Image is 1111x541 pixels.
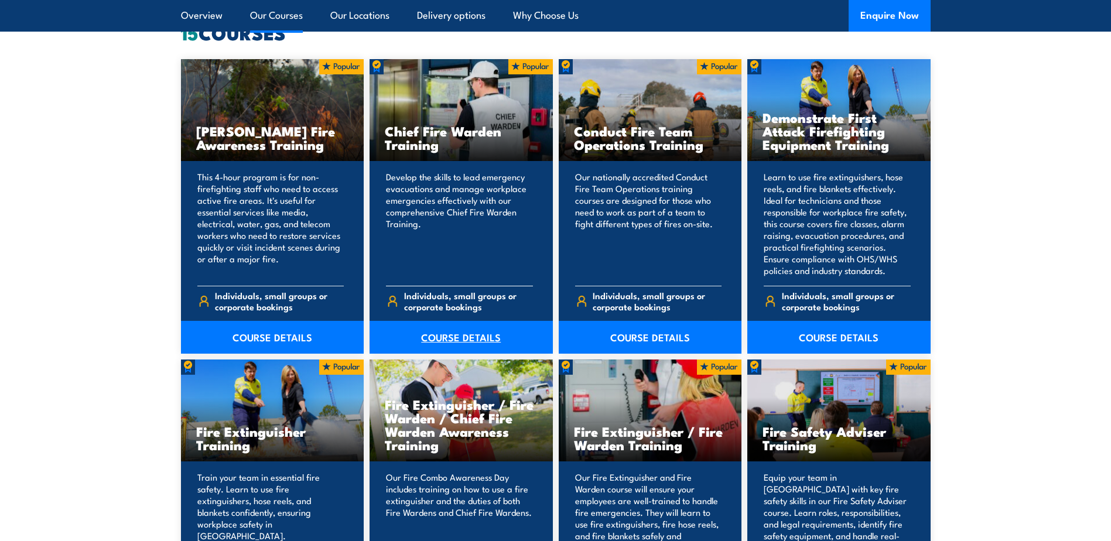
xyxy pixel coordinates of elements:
[385,398,538,451] h3: Fire Extinguisher / Fire Warden / Chief Fire Warden Awareness Training
[763,424,915,451] h3: Fire Safety Adviser Training
[764,171,911,276] p: Learn to use fire extinguishers, hose reels, and fire blankets effectively. Ideal for technicians...
[559,321,742,354] a: COURSE DETAILS
[196,124,349,151] h3: [PERSON_NAME] Fire Awareness Training
[215,290,344,312] span: Individuals, small groups or corporate bookings
[370,321,553,354] a: COURSE DETAILS
[404,290,533,312] span: Individuals, small groups or corporate bookings
[385,124,538,151] h3: Chief Fire Warden Training
[782,290,911,312] span: Individuals, small groups or corporate bookings
[386,171,533,276] p: Develop the skills to lead emergency evacuations and manage workplace emergencies effectively wit...
[747,321,931,354] a: COURSE DETAILS
[575,171,722,276] p: Our nationally accredited Conduct Fire Team Operations training courses are designed for those wh...
[574,424,727,451] h3: Fire Extinguisher / Fire Warden Training
[196,424,349,451] h3: Fire Extinguisher Training
[181,321,364,354] a: COURSE DETAILS
[593,290,722,312] span: Individuals, small groups or corporate bookings
[763,111,915,151] h3: Demonstrate First Attack Firefighting Equipment Training
[181,18,199,47] strong: 15
[574,124,727,151] h3: Conduct Fire Team Operations Training
[181,24,931,40] h2: COURSES
[197,171,344,276] p: This 4-hour program is for non-firefighting staff who need to access active fire areas. It's usef...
